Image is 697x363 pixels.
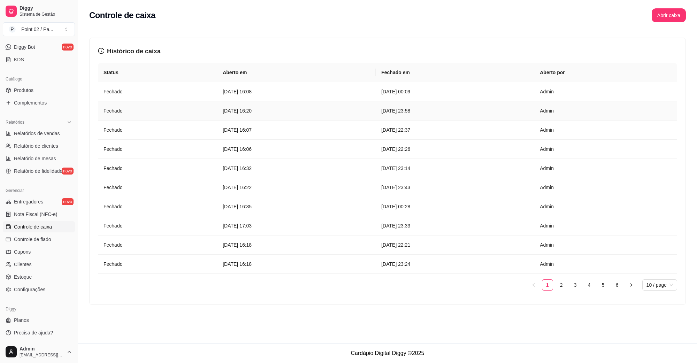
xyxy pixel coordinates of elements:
[217,63,376,82] th: Aberto em
[14,99,47,106] span: Complementos
[646,280,673,290] span: 10 / page
[3,41,75,53] a: Diggy Botnovo
[104,88,212,95] article: Fechado
[14,223,52,230] span: Controle de caixa
[542,280,553,290] a: 1
[98,46,677,56] h3: Histórico de caixa
[534,178,677,197] td: Admin
[104,145,212,153] article: Fechado
[104,222,212,230] article: Fechado
[598,280,608,290] a: 5
[104,241,212,249] article: Fechado
[381,241,529,249] article: [DATE] 22:21
[534,159,677,178] td: Admin
[570,279,581,291] li: 3
[528,279,539,291] li: Previous Page
[584,280,595,290] a: 4
[223,241,370,249] article: [DATE] 16:18
[528,279,539,291] button: left
[381,107,529,115] article: [DATE] 23:58
[381,164,529,172] article: [DATE] 23:14
[3,54,75,65] a: KDS
[223,222,370,230] article: [DATE] 17:03
[381,260,529,268] article: [DATE] 23:24
[104,126,212,134] article: Fechado
[381,203,529,210] article: [DATE] 00:28
[3,234,75,245] a: Controle de fiado
[534,140,677,159] td: Admin
[14,44,35,51] span: Diggy Bot
[20,352,64,358] span: [EMAIL_ADDRESS][DOMAIN_NAME]
[20,346,64,352] span: Admin
[3,271,75,283] a: Estoque
[556,280,567,290] a: 2
[3,303,75,315] div: Diggy
[381,88,529,95] article: [DATE] 00:09
[20,5,72,11] span: Diggy
[98,63,217,82] th: Status
[3,259,75,270] a: Clientes
[3,246,75,257] a: Cupons
[598,279,609,291] li: 5
[14,329,53,336] span: Precisa de ajuda?
[3,85,75,96] a: Produtos
[534,63,677,82] th: Aberto por
[381,126,529,134] article: [DATE] 22:37
[223,145,370,153] article: [DATE] 16:06
[542,279,553,291] li: 1
[3,97,75,108] a: Complementos
[14,198,43,205] span: Entregadores
[14,248,31,255] span: Cupons
[626,279,637,291] li: Next Page
[3,165,75,177] a: Relatório de fidelidadenovo
[223,126,370,134] article: [DATE] 16:07
[20,11,72,17] span: Sistema de Gestão
[629,283,633,287] span: right
[14,317,29,324] span: Planos
[104,107,212,115] article: Fechado
[3,221,75,232] a: Controle de caixa
[14,211,57,218] span: Nota Fiscal (NFC-e)
[3,315,75,326] a: Planos
[14,56,24,63] span: KDS
[534,216,677,235] td: Admin
[104,184,212,191] article: Fechado
[3,185,75,196] div: Gerenciar
[381,145,529,153] article: [DATE] 22:26
[3,128,75,139] a: Relatórios de vendas
[3,209,75,220] a: Nota Fiscal (NFC-e)
[14,236,51,243] span: Controle de fiado
[14,87,33,94] span: Produtos
[3,343,75,360] button: Admin[EMAIL_ADDRESS][DOMAIN_NAME]
[3,3,75,20] a: DiggySistema de Gestão
[381,184,529,191] article: [DATE] 23:43
[9,26,16,33] span: P
[570,280,581,290] a: 3
[14,142,58,149] span: Relatório de clientes
[376,63,534,82] th: Fechado em
[3,74,75,85] div: Catálogo
[89,10,155,21] h2: Controle de caixa
[98,48,104,54] span: history
[223,88,370,95] article: [DATE] 16:08
[3,196,75,207] a: Entregadoresnovo
[534,255,677,274] td: Admin
[78,343,697,363] footer: Cardápio Digital Diggy © 2025
[14,168,62,175] span: Relatório de fidelidade
[3,284,75,295] a: Configurações
[381,222,529,230] article: [DATE] 23:33
[3,22,75,36] button: Select a team
[14,273,32,280] span: Estoque
[104,260,212,268] article: Fechado
[223,164,370,172] article: [DATE] 16:32
[534,101,677,121] td: Admin
[223,107,370,115] article: [DATE] 16:20
[612,280,622,290] a: 6
[14,261,32,268] span: Clientes
[652,8,686,22] button: Abrir caixa
[642,279,677,291] div: Page Size
[556,279,567,291] li: 2
[223,184,370,191] article: [DATE] 16:22
[534,82,677,101] td: Admin
[3,327,75,338] a: Precisa de ajuda?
